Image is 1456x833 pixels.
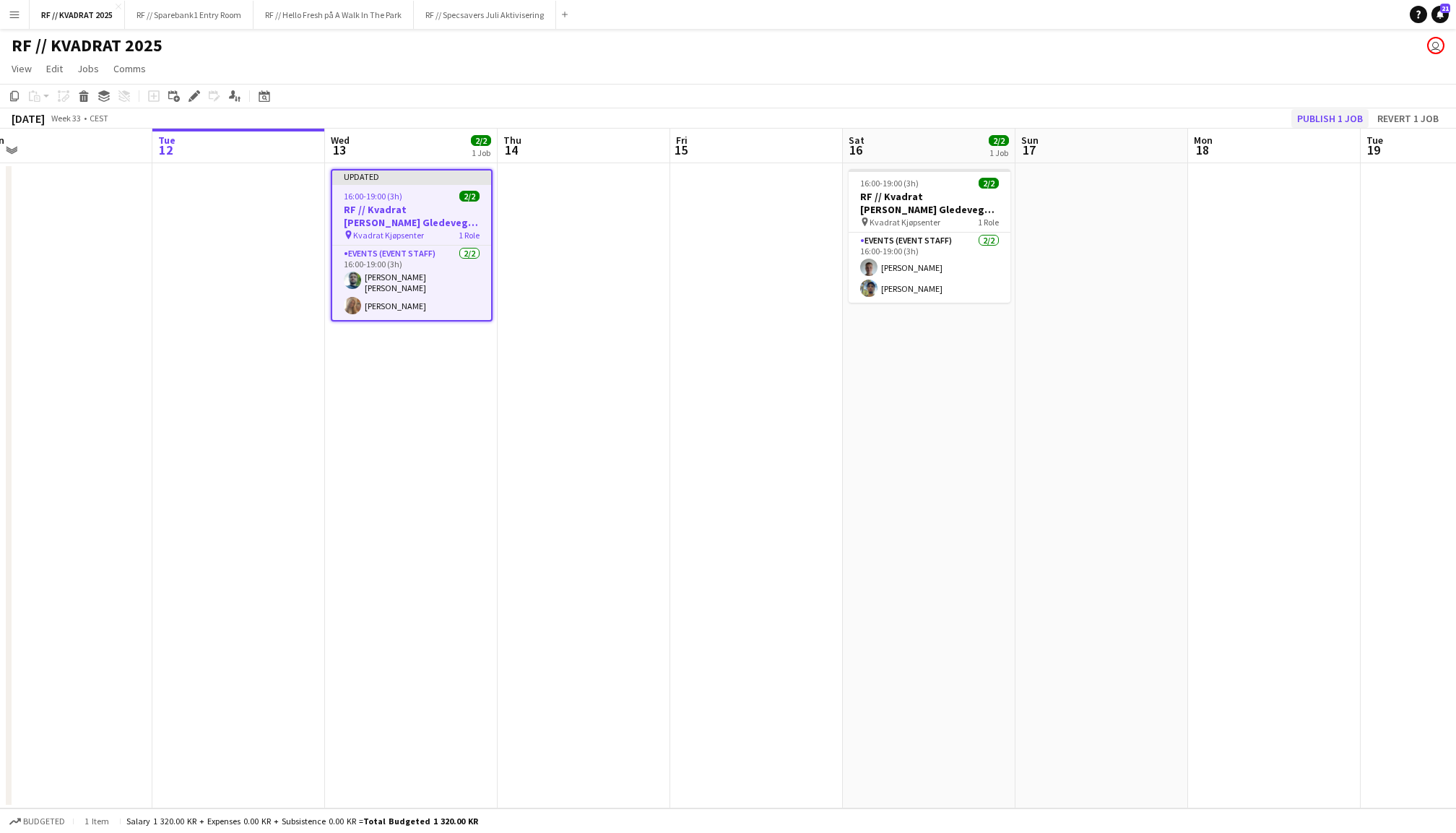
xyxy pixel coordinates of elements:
span: View [12,62,32,75]
span: Tue [1366,134,1383,147]
span: Total Budgeted 1 320.00 KR [363,816,478,826]
a: Edit [40,59,69,78]
div: Salary 1 320.00 KR + Expenses 0.00 KR + Subsistence 0.00 KR = [126,816,478,826]
h3: RF // Kvadrat [PERSON_NAME] Gledevegg Bortrydding [849,190,1010,216]
a: 21 [1431,6,1449,23]
button: Revert 1 job [1371,109,1444,128]
span: 2/2 [979,178,999,189]
button: RF // KVADRAT 2025 [30,1,125,29]
span: 19 [1364,142,1383,158]
app-job-card: Updated16:00-19:00 (3h)2/2RF // Kvadrat [PERSON_NAME] Gledevegg Oppsett Kvadrat Kjøpsenter1 RoleE... [331,169,493,321]
a: View [6,59,38,78]
a: Jobs [71,59,105,78]
span: Sun [1021,134,1039,147]
span: 16:00-19:00 (3h) [344,191,402,202]
span: Budgeted [23,816,65,826]
button: RF // Hello Fresh på A Walk In The Park [253,1,414,29]
span: Thu [503,134,521,147]
div: [DATE] [12,111,45,126]
h3: RF // Kvadrat [PERSON_NAME] Gledevegg Oppsett [332,203,491,229]
span: Jobs [77,62,99,75]
span: Kvadrat Kjøpsenter [870,217,940,228]
span: 1 Role [978,217,999,228]
span: 2/2 [989,135,1009,146]
button: Budgeted [7,813,67,829]
app-card-role: Events (Event Staff)2/216:00-19:00 (3h)[PERSON_NAME] [PERSON_NAME][PERSON_NAME] [332,246,491,320]
span: 15 [674,142,688,158]
div: 1 Job [472,147,490,158]
span: Edit [46,62,63,75]
span: Wed [331,134,350,147]
app-job-card: 16:00-19:00 (3h)2/2RF // Kvadrat [PERSON_NAME] Gledevegg Bortrydding Kvadrat Kjøpsenter1 RoleEven... [849,169,1010,303]
a: Comms [108,59,152,78]
button: RF // Specsavers Juli Aktivisering [414,1,556,29]
span: 14 [501,142,521,158]
span: 2/2 [471,135,491,146]
span: Kvadrat Kjøpsenter [353,230,424,241]
span: 13 [329,142,350,158]
span: 1 item [79,816,114,826]
span: Fri [676,134,688,147]
span: 16:00-19:00 (3h) [860,178,919,189]
div: 1 Job [989,147,1008,158]
button: Publish 1 job [1291,109,1369,128]
span: Comms [113,62,146,75]
app-card-role: Events (Event Staff)2/216:00-19:00 (3h)[PERSON_NAME][PERSON_NAME] [849,233,1010,303]
app-user-avatar: Marit Holvik [1427,37,1444,54]
span: Mon [1194,134,1213,147]
span: 1 Role [459,230,480,241]
div: CEST [90,113,108,124]
span: 12 [156,142,175,158]
button: RF // Sparebank1 Entry Room [125,1,253,29]
span: 16 [846,142,864,158]
span: 18 [1192,142,1213,158]
h1: RF // KVADRAT 2025 [12,35,162,56]
div: Updated [332,171,491,182]
span: Week 33 [48,113,84,124]
span: 21 [1440,4,1450,13]
span: 2/2 [459,191,480,202]
span: Sat [849,134,864,147]
span: 17 [1019,142,1039,158]
span: Tue [158,134,175,147]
